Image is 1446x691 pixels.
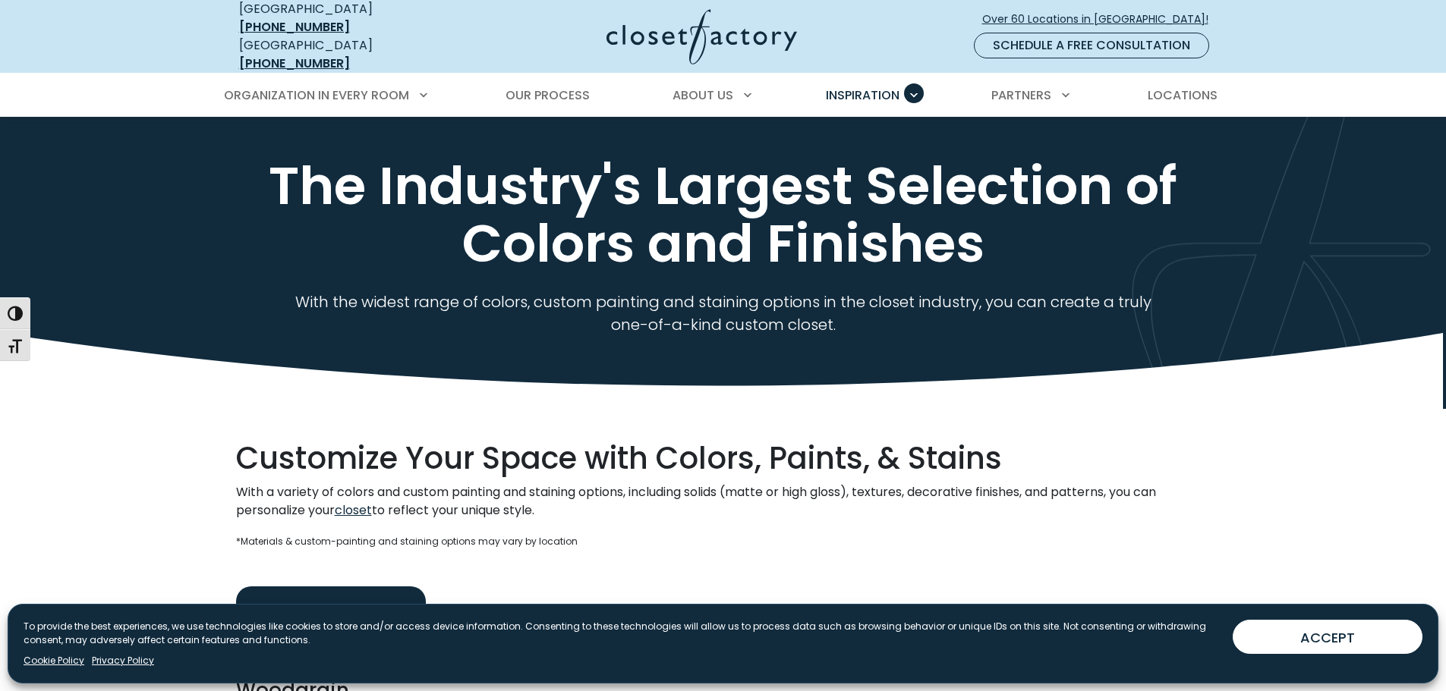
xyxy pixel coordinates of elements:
[335,501,372,519] a: closet
[606,9,797,64] img: Closet Factory Logo
[213,74,1233,117] nav: Primary Menu
[1148,86,1218,104] span: Locations
[236,586,426,650] h3: Melamine
[974,33,1209,58] a: Schedule a Free Consultation
[239,55,350,72] a: [PHONE_NUMBER]
[239,18,350,36] a: [PHONE_NUMBER]
[982,11,1221,27] span: Over 60 Locations in [GEOGRAPHIC_DATA]!
[236,483,1211,520] p: With a variety of colors and custom painting and staining options, including solids (matte or hig...
[506,86,590,104] span: Our Process
[236,439,1211,477] h5: Customize Your Space with Colors, Paints, & Stains
[236,157,1211,272] h1: The Industry's Largest Selection of Colors and Finishes
[981,6,1221,33] a: Over 60 Locations in [GEOGRAPHIC_DATA]!
[991,86,1051,104] span: Partners
[236,535,578,548] span: *Materials & custom-painting and staining options may vary by location
[24,620,1221,647] p: To provide the best experiences, we use technologies like cookies to store and/or access device i...
[239,36,459,73] div: [GEOGRAPHIC_DATA]
[1233,620,1422,654] button: ACCEPT
[673,86,733,104] span: About Us
[24,654,84,667] a: Cookie Policy
[92,654,154,667] a: Privacy Policy
[826,86,899,104] span: Inspiration
[224,86,409,104] span: Organization in Every Room
[295,291,1151,335] span: With the widest range of colors, custom painting and staining options in the closet industry, you...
